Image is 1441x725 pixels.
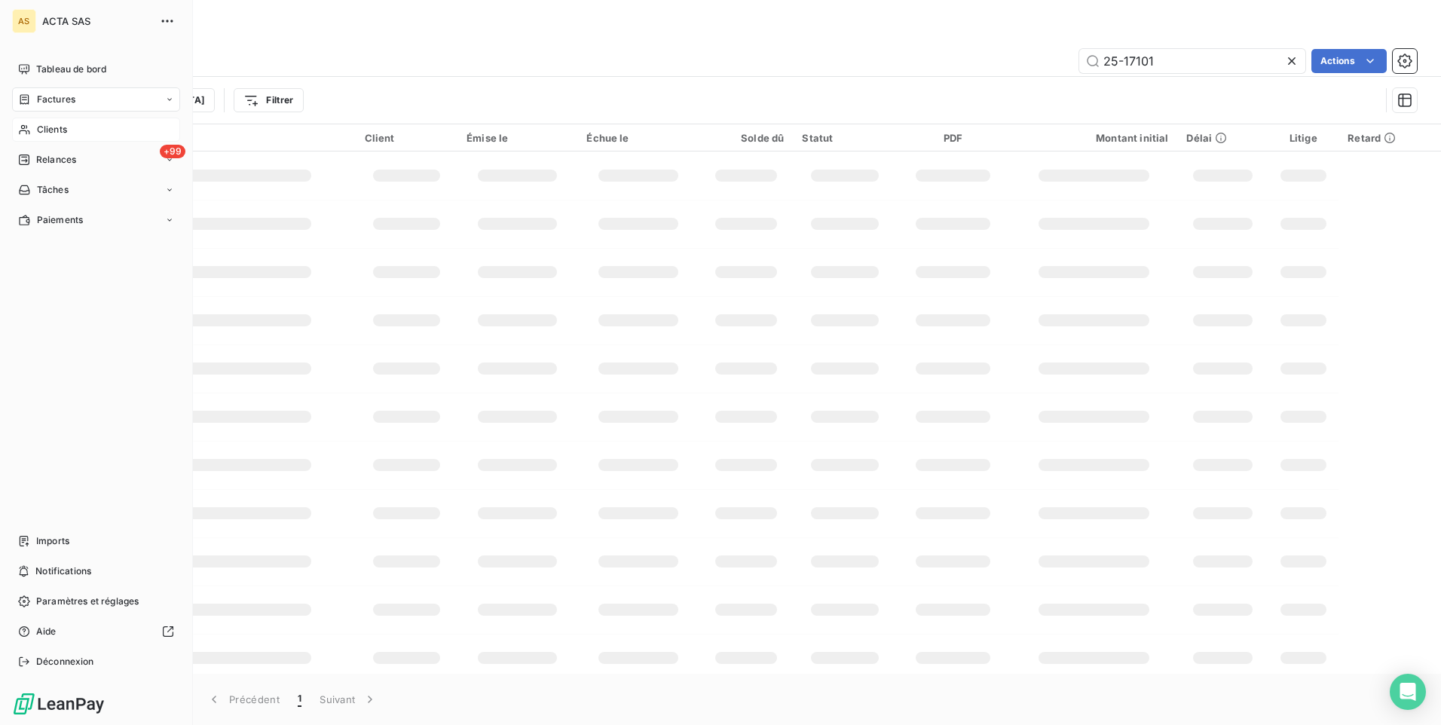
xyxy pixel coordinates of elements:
[37,123,67,136] span: Clients
[1079,49,1305,73] input: Rechercher
[708,132,784,144] div: Solde dû
[36,655,94,668] span: Déconnexion
[906,132,1001,144] div: PDF
[12,57,180,81] a: Tableau de bord
[12,208,180,232] a: Paiements
[298,692,301,707] span: 1
[1186,132,1259,144] div: Délai
[289,684,311,715] button: 1
[37,93,75,106] span: Factures
[37,213,83,227] span: Paiements
[12,178,180,202] a: Tâches
[36,625,57,638] span: Aide
[35,564,91,578] span: Notifications
[42,15,151,27] span: ACTA SAS
[197,684,289,715] button: Précédent
[1277,132,1329,144] div: Litige
[12,118,180,142] a: Clients
[12,529,180,553] a: Imports
[12,692,106,716] img: Logo LeanPay
[234,88,303,112] button: Filtrer
[36,534,69,548] span: Imports
[365,132,449,144] div: Client
[311,684,387,715] button: Suivant
[36,153,76,167] span: Relances
[36,63,106,76] span: Tableau de bord
[12,619,180,644] a: Aide
[586,132,690,144] div: Échue le
[802,132,887,144] div: Statut
[37,183,69,197] span: Tâches
[160,145,185,158] span: +99
[467,132,568,144] div: Émise le
[1390,674,1426,710] div: Open Intercom Messenger
[1019,132,1169,144] div: Montant initial
[1348,132,1432,144] div: Retard
[1311,49,1387,73] button: Actions
[12,148,180,172] a: +99Relances
[12,9,36,33] div: AS
[12,589,180,613] a: Paramètres et réglages
[12,87,180,112] a: Factures
[36,595,139,608] span: Paramètres et réglages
